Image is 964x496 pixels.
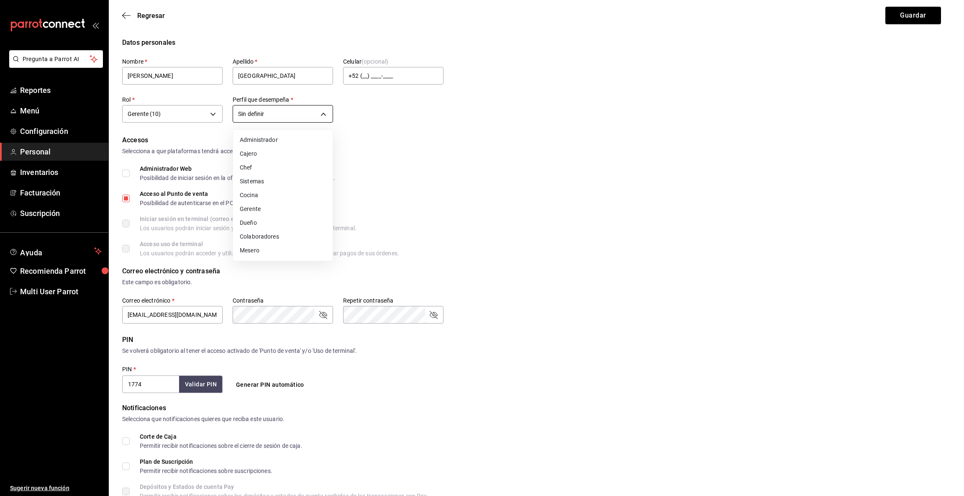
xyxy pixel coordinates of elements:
li: Mesero [233,244,333,257]
li: Sistemas [233,175,333,188]
li: Cocina [233,188,333,202]
li: Gerente [233,202,333,216]
li: Chef [233,161,333,175]
li: Cajero [233,147,333,161]
li: Colaboradores [233,230,333,244]
li: Administrador [233,133,333,147]
li: Dueño [233,216,333,230]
